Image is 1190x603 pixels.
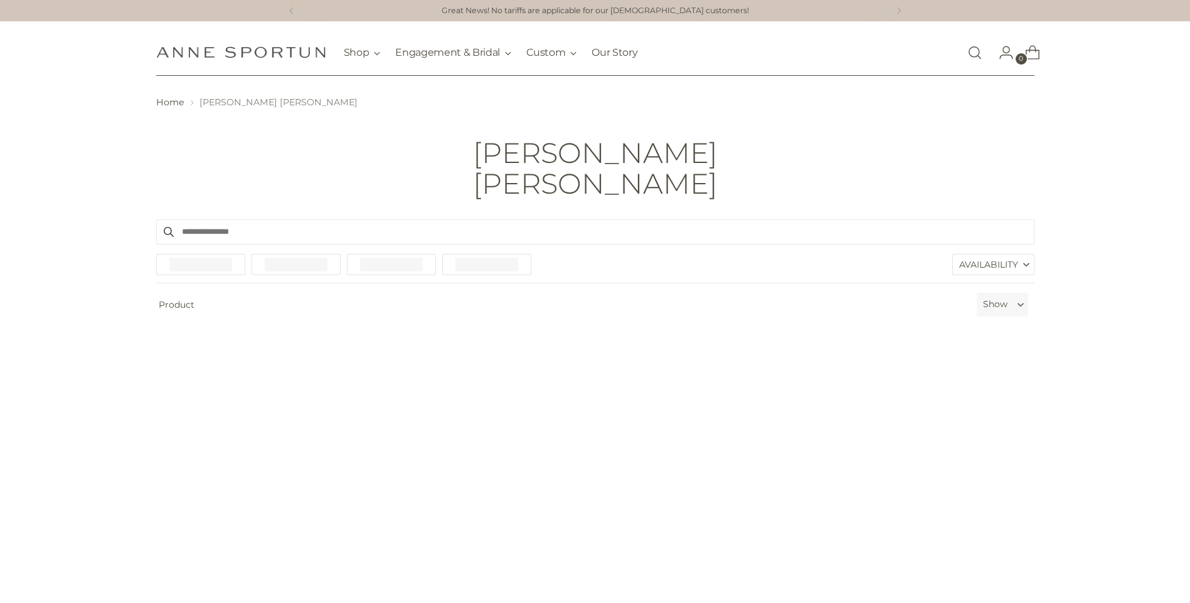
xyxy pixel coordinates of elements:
[989,40,1014,65] a: Go to the account page
[442,5,749,17] a: Great News! No tariffs are applicable for our [DEMOGRAPHIC_DATA] customers!
[526,39,576,66] button: Custom
[983,298,1007,311] label: Show
[395,39,511,66] button: Engagement & Bridal
[156,96,1034,109] nav: breadcrumbs
[1016,53,1027,65] span: 0
[156,97,184,108] a: Home
[953,254,1034,275] label: Availability
[592,39,637,66] a: Our Story
[151,293,972,317] span: Product
[1015,40,1040,65] a: Open cart modal
[199,97,358,108] span: [PERSON_NAME] [PERSON_NAME]
[344,39,381,66] button: Shop
[361,137,829,199] h1: [PERSON_NAME] [PERSON_NAME]
[962,40,987,65] a: Open search modal
[959,254,1018,275] span: Availability
[156,219,1034,244] input: Search products
[156,46,326,58] a: Anne Sportun Fine Jewellery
